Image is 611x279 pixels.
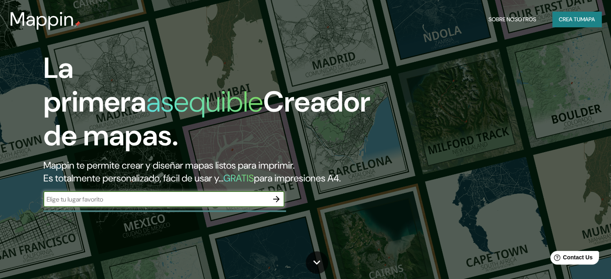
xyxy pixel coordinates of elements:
[43,172,223,184] font: Es totalmente personalizado, fácil de usar y...
[539,248,602,270] iframe: Help widget launcher
[552,12,601,27] button: Crea tumapa
[43,195,268,204] input: Elige tu lugar favorito
[10,6,74,32] font: Mappin
[488,16,536,23] font: Sobre nosotros
[254,172,341,184] font: para impresiones A4.
[43,49,146,120] font: La primera
[559,16,580,23] font: Crea tu
[223,172,254,184] font: GRATIS
[146,83,263,120] font: asequible
[74,21,81,27] img: pin de mapeo
[485,12,539,27] button: Sobre nosotros
[43,83,370,154] font: Creador de mapas.
[43,159,294,171] font: Mappin te permite crear y diseñar mapas listos para imprimir.
[580,16,595,23] font: mapa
